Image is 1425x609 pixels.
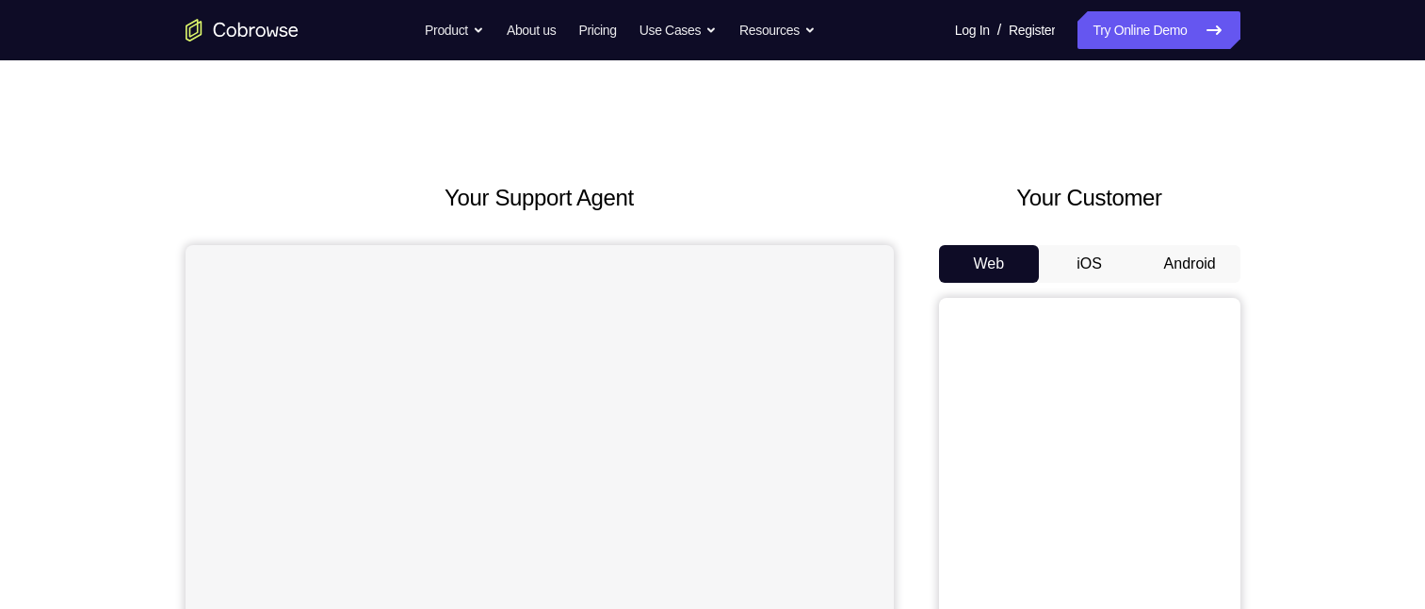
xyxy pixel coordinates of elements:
button: Web [939,245,1040,283]
h2: Your Support Agent [186,181,894,215]
span: / [997,19,1001,41]
a: About us [507,11,556,49]
button: Product [425,11,484,49]
button: Resources [739,11,816,49]
button: iOS [1039,245,1140,283]
button: Use Cases [640,11,717,49]
a: Register [1009,11,1055,49]
h2: Your Customer [939,181,1240,215]
a: Go to the home page [186,19,299,41]
a: Log In [955,11,990,49]
a: Try Online Demo [1077,11,1239,49]
button: Android [1140,245,1240,283]
a: Pricing [578,11,616,49]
